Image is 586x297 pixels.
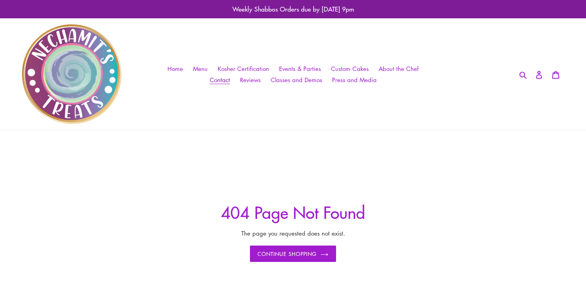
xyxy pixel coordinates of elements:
[218,65,269,73] span: Kosher Certification
[163,63,187,75] a: Home
[379,65,419,73] span: About the Chef
[240,76,261,84] span: Reviews
[332,76,377,84] span: Press and Media
[206,74,234,86] a: Contact
[331,65,369,73] span: Custom Cakes
[22,24,122,124] img: Nechamit&#39;s Treats
[98,229,488,238] p: The page you requested does not exist.
[271,76,322,84] span: Classes and Demos
[250,246,336,262] a: Continue shopping
[327,63,373,75] a: Custom Cakes
[193,65,208,73] span: Menu
[210,76,230,84] span: Contact
[214,63,273,75] a: Kosher Certification
[236,74,265,86] a: Reviews
[375,63,423,75] a: About the Chef
[279,65,321,73] span: Events & Parties
[167,65,183,73] span: Home
[189,63,212,75] a: Menu
[328,74,381,86] a: Press and Media
[267,74,326,86] a: Classes and Demos
[98,202,488,222] h1: 404 Page Not Found
[275,63,325,75] a: Events & Parties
